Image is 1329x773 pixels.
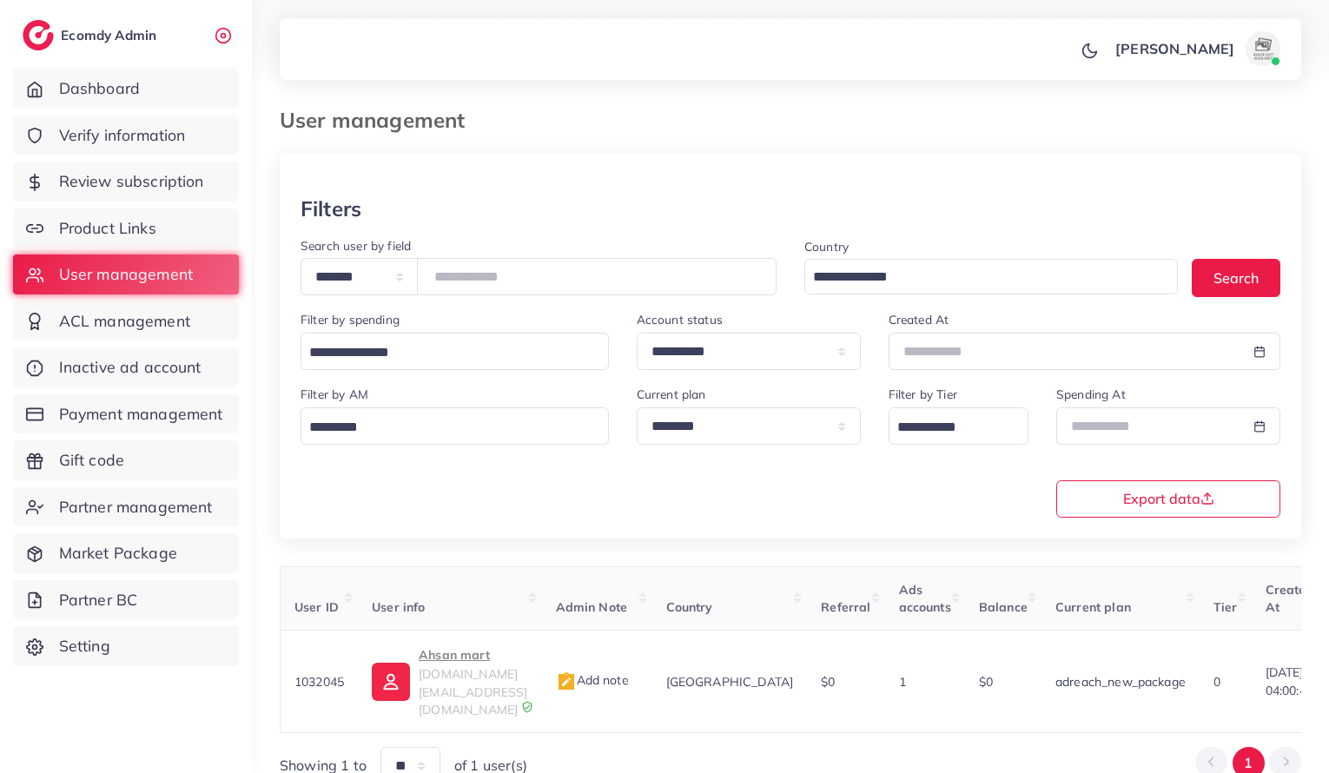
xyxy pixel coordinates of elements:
span: User management [59,263,193,286]
div: Search for option [804,259,1178,294]
a: Ahsan mart[DOMAIN_NAME][EMAIL_ADDRESS][DOMAIN_NAME] [372,644,527,718]
div: Search for option [889,407,1028,445]
label: Spending At [1056,386,1126,403]
button: Export data [1056,480,1280,518]
span: Balance [979,599,1028,615]
div: Search for option [301,407,609,445]
span: adreach_new_package [1055,674,1186,690]
span: [GEOGRAPHIC_DATA] [666,674,794,690]
span: $0 [979,674,993,690]
a: Dashboard [13,69,239,109]
p: [PERSON_NAME] [1115,38,1234,59]
span: Product Links [59,217,156,240]
span: [DATE] 04:00:44 [1266,664,1313,699]
h3: User management [280,108,479,133]
a: Gift code [13,440,239,480]
span: Country [666,599,713,615]
a: [PERSON_NAME]avatar [1106,31,1287,66]
span: User ID [294,599,339,615]
label: Current plan [637,386,706,403]
a: Inactive ad account [13,347,239,387]
a: Payment management [13,394,239,434]
a: Product Links [13,208,239,248]
a: Partner BC [13,580,239,620]
a: Verify information [13,116,239,155]
input: Search for option [303,340,586,367]
label: Filter by AM [301,386,368,403]
input: Search for option [807,264,1155,291]
img: 9CAL8B2pu8EFxCJHYAAAAldEVYdGRhdGU6Y3JlYXRlADIwMjItMTItMDlUMDQ6NTg6MzkrMDA6MDBXSlgLAAAAJXRFWHRkYXR... [521,701,533,713]
span: Partner BC [59,589,138,611]
span: Ads accounts [899,582,951,615]
span: Verify information [59,124,186,147]
a: logoEcomdy Admin [23,20,161,50]
a: Review subscription [13,162,239,202]
span: Inactive ad account [59,356,202,379]
label: Search user by field [301,237,411,254]
span: Tier [1213,599,1238,615]
h2: Ecomdy Admin [61,27,161,43]
span: Gift code [59,449,124,472]
span: Create At [1266,582,1306,615]
input: Search for option [891,414,1006,441]
span: Referral [821,599,870,615]
span: 0 [1213,674,1220,690]
p: Ahsan mart [419,644,527,665]
label: Filter by spending [301,311,400,328]
a: Setting [13,626,239,666]
span: Current plan [1055,599,1131,615]
span: Setting [59,635,110,657]
img: logo [23,20,54,50]
span: Market Package [59,542,177,565]
a: ACL management [13,301,239,341]
span: Review subscription [59,170,204,193]
span: $0 [821,674,835,690]
img: ic-user-info.36bf1079.svg [372,663,410,701]
span: 1032045 [294,674,344,690]
span: User info [372,599,425,615]
span: Dashboard [59,77,140,100]
button: Search [1192,259,1280,296]
span: ACL management [59,310,190,333]
a: Market Package [13,533,239,573]
a: User management [13,254,239,294]
span: 1 [899,674,906,690]
span: Admin Note [556,599,628,615]
span: Payment management [59,403,223,426]
img: avatar [1246,31,1280,66]
span: Partner management [59,496,213,519]
a: Partner management [13,487,239,527]
div: Search for option [301,333,609,370]
label: Created At [889,311,949,328]
label: Account status [637,311,723,328]
h3: Filters [301,196,361,221]
span: Export data [1123,492,1214,505]
span: [DOMAIN_NAME][EMAIL_ADDRESS][DOMAIN_NAME] [419,666,527,717]
input: Search for option [303,414,586,441]
label: Country [804,238,849,255]
label: Filter by Tier [889,386,957,403]
span: Add note [556,672,629,688]
img: admin_note.cdd0b510.svg [556,671,577,692]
